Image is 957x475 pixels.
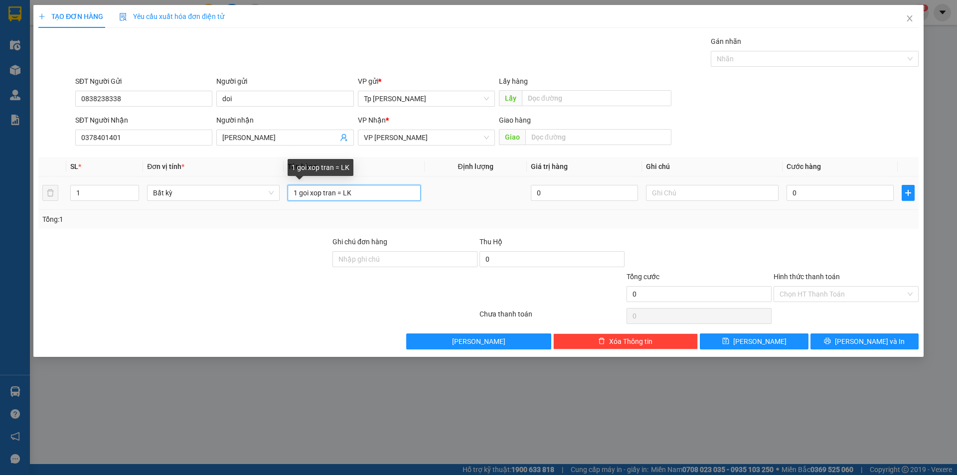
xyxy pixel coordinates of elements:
button: save[PERSON_NAME] [700,333,808,349]
th: Ghi chú [642,157,783,176]
span: [PERSON_NAME] [733,336,787,347]
button: printer[PERSON_NAME] và In [810,333,919,349]
div: Người gửi [216,76,353,87]
span: Giao hàng [499,116,531,124]
button: Close [896,5,924,33]
input: Ghi Chú [646,185,779,201]
div: Chưa thanh toán [478,309,626,326]
label: Hình thức thanh toán [774,273,840,281]
div: 1 goi xop tran = LK [288,159,353,176]
span: Tp Hồ Chí Minh [364,91,489,106]
input: Dọc đường [522,90,671,106]
label: Ghi chú đơn hàng [332,238,387,246]
span: user-add [340,134,348,142]
span: Thu Hộ [479,238,502,246]
span: Cước hàng [787,162,821,170]
span: Lấy [499,90,522,106]
span: save [722,337,729,345]
span: Yêu cầu xuất hóa đơn điện tử [119,12,224,20]
div: Người nhận [216,115,353,126]
span: TẠO ĐƠN HÀNG [38,12,103,20]
button: delete [42,185,58,201]
span: plus [902,189,914,197]
span: Xóa Thông tin [609,336,652,347]
span: delete [598,337,605,345]
input: Ghi chú đơn hàng [332,251,478,267]
button: plus [902,185,915,201]
button: deleteXóa Thông tin [553,333,698,349]
span: Tổng cước [627,273,659,281]
span: Giá trị hàng [531,162,568,170]
span: plus [38,13,45,20]
span: Lấy hàng [499,77,528,85]
button: [PERSON_NAME] [406,333,551,349]
span: VP Phan Rang [364,130,489,145]
span: printer [824,337,831,345]
span: close [906,14,914,22]
input: Dọc đường [525,129,671,145]
input: 0 [531,185,638,201]
span: Định lượng [458,162,493,170]
input: VD: Bàn, Ghế [288,185,420,201]
div: VP gửi [358,76,495,87]
span: [PERSON_NAME] và In [835,336,905,347]
div: SĐT Người Nhận [75,115,212,126]
span: VP Nhận [358,116,386,124]
span: Bất kỳ [153,185,274,200]
div: SĐT Người Gửi [75,76,212,87]
img: icon [119,13,127,21]
span: Giao [499,129,525,145]
span: SL [70,162,78,170]
div: Tổng: 1 [42,214,369,225]
label: Gán nhãn [711,37,741,45]
span: Đơn vị tính [147,162,184,170]
span: [PERSON_NAME] [452,336,505,347]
